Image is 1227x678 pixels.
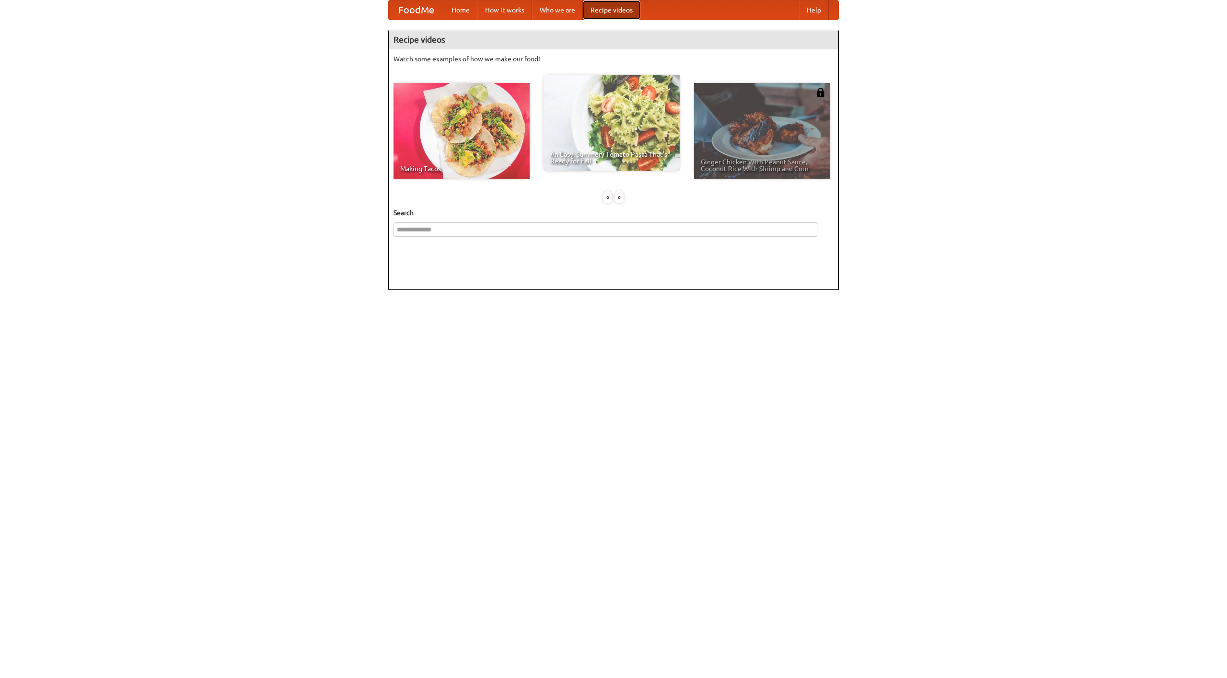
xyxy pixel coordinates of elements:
h5: Search [394,208,833,218]
span: An Easy, Summery Tomato Pasta That's Ready for Fall [550,151,673,164]
a: How it works [477,0,532,20]
a: Home [444,0,477,20]
h4: Recipe videos [389,30,838,49]
a: Recipe videos [583,0,640,20]
a: An Easy, Summery Tomato Pasta That's Ready for Fall [544,75,680,171]
a: Making Tacos [394,83,530,179]
img: 483408.png [816,88,825,97]
a: Who we are [532,0,583,20]
div: » [615,191,624,203]
p: Watch some examples of how we make our food! [394,54,833,64]
a: FoodMe [389,0,444,20]
div: « [603,191,612,203]
span: Making Tacos [400,165,523,172]
a: Help [799,0,829,20]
